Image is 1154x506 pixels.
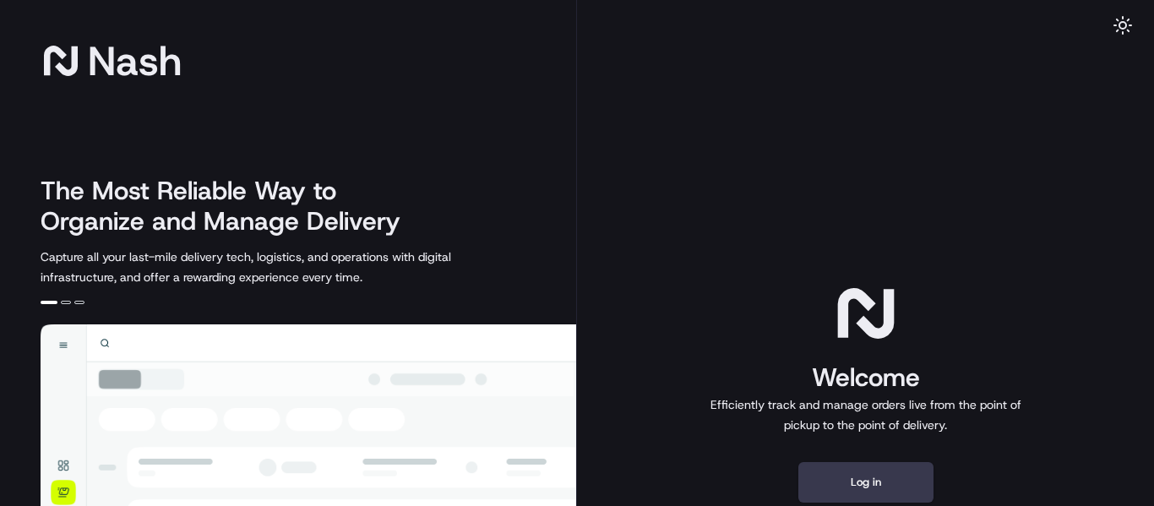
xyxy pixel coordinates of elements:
[41,176,419,237] h2: The Most Reliable Way to Organize and Manage Delivery
[798,462,934,503] button: Log in
[704,361,1028,394] h1: Welcome
[88,44,182,78] span: Nash
[41,247,527,287] p: Capture all your last-mile delivery tech, logistics, and operations with digital infrastructure, ...
[704,394,1028,435] p: Efficiently track and manage orders live from the point of pickup to the point of delivery.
